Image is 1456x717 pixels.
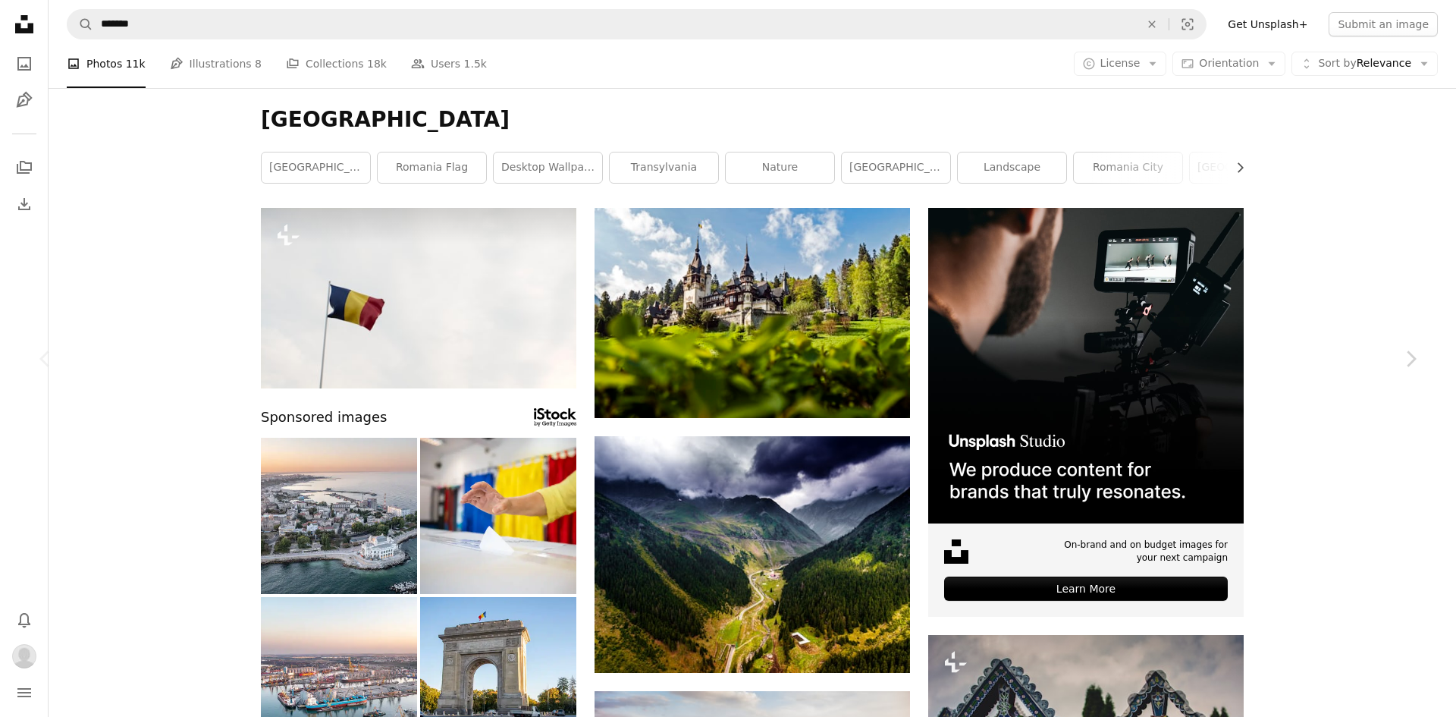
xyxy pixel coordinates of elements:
[595,548,910,561] a: bird's eye view of landscape
[255,55,262,72] span: 8
[1053,539,1228,564] span: On-brand and on budget images for your next campaign
[464,55,487,72] span: 1.5k
[610,153,718,183] a: transylvania
[9,85,39,115] a: Illustrations
[944,539,968,564] img: file-1631678316303-ed18b8b5cb9cimage
[411,39,487,88] a: Users 1.5k
[1318,57,1356,69] span: Sort by
[1219,12,1316,36] a: Get Unsplash+
[420,438,576,594] img: Person votes during elections
[67,9,1207,39] form: Find visuals sitewide
[1365,286,1456,432] a: Next
[367,55,387,72] span: 18k
[1199,57,1259,69] span: Orientation
[262,153,370,183] a: [GEOGRAPHIC_DATA]
[1190,153,1298,183] a: [GEOGRAPHIC_DATA]
[261,407,387,429] span: Sponsored images
[9,641,39,671] button: Profile
[12,644,36,668] img: Avatar of user Mete Coşkunaslan
[842,153,950,183] a: [GEOGRAPHIC_DATA]
[1135,10,1169,39] button: Clear
[944,577,1228,601] div: Learn More
[261,208,576,388] img: a flag flying in the wind on a cloudy day
[1172,52,1285,76] button: Orientation
[261,291,576,304] a: a flag flying in the wind on a cloudy day
[67,10,93,39] button: Search Unsplash
[1100,57,1141,69] span: License
[9,49,39,79] a: Photos
[9,605,39,635] button: Notifications
[378,153,486,183] a: romania flag
[261,106,1244,134] h1: [GEOGRAPHIC_DATA]
[928,208,1244,617] a: On-brand and on budget images for your next campaignLearn More
[1226,153,1244,183] button: scroll list to the right
[1074,153,1182,183] a: romania city
[9,189,39,219] a: Download History
[494,153,602,183] a: desktop wallpaper
[286,39,387,88] a: Collections 18k
[1329,12,1438,36] button: Submit an image
[170,39,262,88] a: Illustrations 8
[595,306,910,319] a: white and brown concrete structure
[261,438,417,594] img: Aerial view of Constanta bay, Romania
[595,208,910,418] img: white and brown concrete structure
[595,436,910,673] img: bird's eye view of landscape
[1169,10,1206,39] button: Visual search
[726,153,834,183] a: nature
[1074,52,1167,76] button: License
[1318,56,1411,71] span: Relevance
[9,678,39,708] button: Menu
[928,208,1244,524] img: file-1715652217532-464736461acbimage
[958,153,1066,183] a: landscape
[1291,52,1438,76] button: Sort byRelevance
[9,153,39,183] a: Collections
